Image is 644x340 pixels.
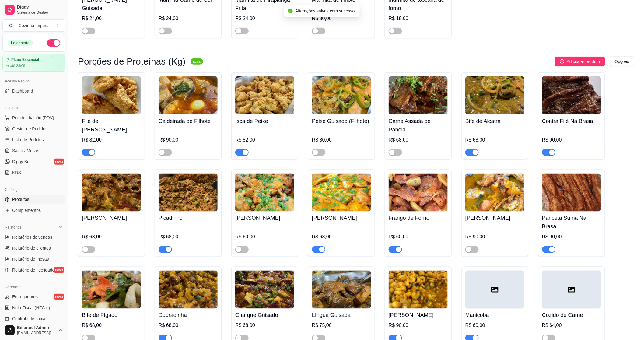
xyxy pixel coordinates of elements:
[82,117,141,134] h4: Filé de [PERSON_NAME]
[2,185,65,195] div: Catálogo
[12,267,54,273] span: Relatório de fidelidade
[235,136,294,144] div: R$ 82,00
[389,136,448,144] div: R$ 68,00
[12,207,41,213] span: Complementos
[312,136,371,144] div: R$ 80,00
[465,311,524,320] h4: Maniçoba
[312,174,371,212] img: product-image
[12,148,39,154] span: Salão / Mesas
[82,214,141,223] h4: [PERSON_NAME]
[465,233,524,241] div: R$ 90,00
[542,311,601,320] h4: Cozido de Carne
[312,76,371,114] img: product-image
[389,322,448,329] div: R$ 90,00
[5,225,21,230] span: Relatórios
[82,76,141,114] img: product-image
[542,174,601,212] img: product-image
[2,265,65,275] a: Relatório de fidelidadenovo
[235,271,294,309] img: product-image
[82,15,141,22] div: R$ 24,00
[2,113,65,123] button: Pedidos balcão (PDV)
[610,57,634,66] button: Opções
[2,195,65,204] a: Produtos
[2,303,65,313] a: Nota Fiscal (NFC-e)
[2,205,65,215] a: Complementos
[295,9,356,13] span: Alterações salvas com sucesso!
[82,311,141,320] h4: Bife de Fígado
[12,234,52,240] span: Relatórios de vendas
[159,15,218,22] div: R$ 24,00
[465,117,524,125] h4: Bife de Alcatra
[17,5,63,10] span: Diggy
[2,103,65,113] div: Dia a dia
[8,23,14,29] span: C
[312,117,371,125] h4: Peixe Guisado (Filhote)
[2,19,65,32] button: Select a team
[235,322,294,329] div: R$ 68,00
[465,136,524,144] div: R$ 68,00
[312,311,371,320] h4: Língua Guisada
[19,23,50,29] div: Cozinha Imper ...
[465,174,524,212] img: product-image
[2,54,65,72] a: Plano Essencialaté 28/09
[235,76,294,114] img: product-image
[2,168,65,177] a: KDS
[542,117,601,125] h4: Contra Filé Na Brasa
[235,233,294,241] div: R$ 60,00
[312,233,371,241] div: R$ 68,00
[17,325,56,331] span: Emanoel Admin
[235,117,294,125] h4: Isca de Peixe
[235,174,294,212] img: product-image
[10,63,25,68] article: até 28/09
[12,88,33,94] span: Dashboard
[560,59,564,64] span: plus-circle
[2,323,65,338] button: Emanoel Admin[EMAIL_ADDRESS][DOMAIN_NAME]
[8,40,33,46] div: Loja aberta
[12,115,54,121] span: Pedidos balcão (PDV)
[567,58,600,65] span: Adicionar produto
[11,58,39,62] article: Plano Essencial
[2,76,65,86] div: Acesso Rápido
[2,2,65,17] a: DiggySistema de Gestão
[465,214,524,223] h4: [PERSON_NAME]
[389,311,448,320] h4: [PERSON_NAME]
[2,124,65,134] a: Gestor de Pedidos
[389,271,448,309] img: product-image
[235,311,294,320] h4: Charque Guisado
[465,76,524,114] img: product-image
[235,15,294,22] div: R$ 24,00
[17,10,63,15] span: Sistema de Gestão
[2,157,65,166] a: Diggy Botnovo
[542,233,601,241] div: R$ 90,00
[465,322,524,329] div: R$ 60,00
[12,245,51,251] span: Relatório de clientes
[312,214,371,223] h4: [PERSON_NAME]
[542,214,601,231] h4: Panceta Suína Na Brasa
[159,76,218,114] img: product-image
[12,170,21,176] span: KDS
[12,294,38,300] span: Entregadores
[2,243,65,253] a: Relatório de clientes
[542,322,601,329] div: R$ 64,00
[542,76,601,114] img: product-image
[2,254,65,264] a: Relatório de mesas
[17,331,56,335] span: [EMAIL_ADDRESS][DOMAIN_NAME]
[312,15,371,22] div: R$ 30,00
[389,15,448,22] div: R$ 18,00
[12,316,45,322] span: Controle de caixa
[389,117,448,134] h4: Carne Assada de Panela
[159,271,218,309] img: product-image
[389,174,448,212] img: product-image
[615,58,629,65] span: Opções
[2,282,65,292] div: Gerenciar
[2,292,65,302] a: Entregadoresnovo
[82,174,141,212] img: product-image
[555,57,605,66] button: Adicionar produto
[312,322,371,329] div: R$ 75,00
[12,137,44,143] span: Lista de Pedidos
[389,76,448,114] img: product-image
[389,214,448,223] h4: Frango de Forno
[191,58,203,65] sup: ativa
[2,86,65,96] a: Dashboard
[12,196,29,202] span: Produtos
